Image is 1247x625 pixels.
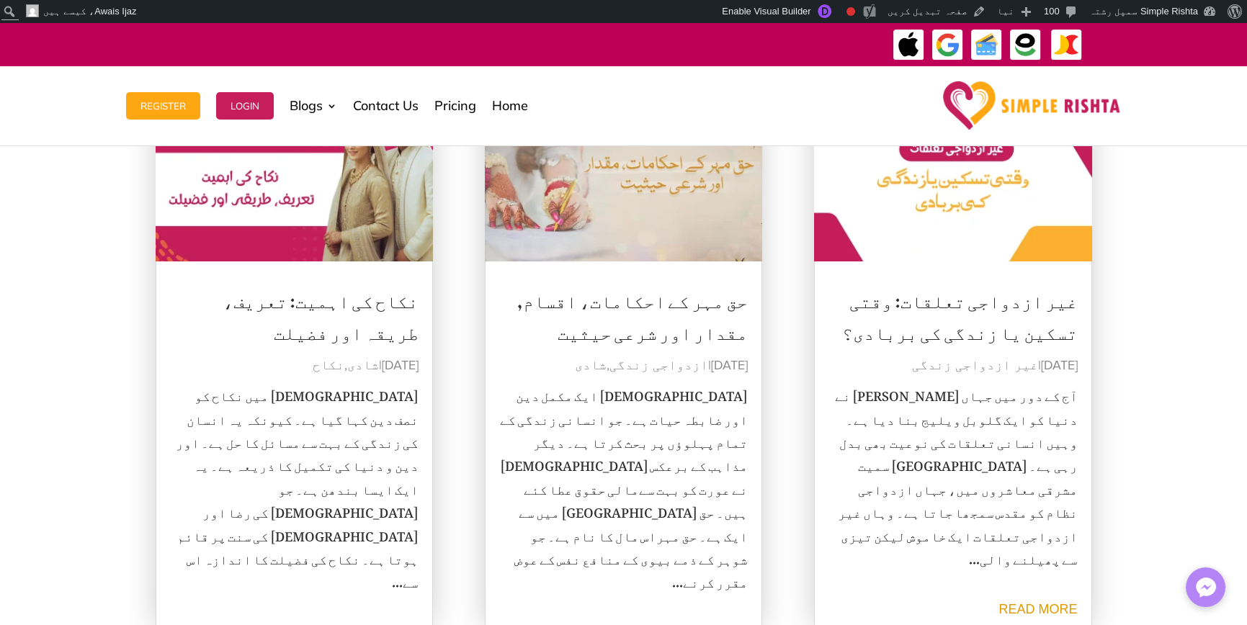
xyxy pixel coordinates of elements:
[126,70,200,142] a: Register
[1192,573,1220,602] img: Messenger
[313,359,344,372] a: نکاح
[828,354,1078,377] p: |
[126,92,200,120] button: Register
[1050,29,1083,61] img: JazzCash-icon
[846,7,855,16] div: Focus keyphrase not set
[814,88,1092,261] img: غیر ازدواجی تعلقات: وقتی تسکین یا زندگی کی بربادی؟
[711,359,748,372] span: [DATE]
[353,70,419,142] a: Contact Us
[1041,359,1078,372] span: [DATE]
[1009,29,1042,61] img: EasyPaisa-icon
[170,382,419,592] p: [DEMOGRAPHIC_DATA] میں نکاح کو نصف دین کہا گیا ہے۔ کیونکہ یہ انسان کی زندگی کے بہت سے مسائل کا حل...
[912,359,1038,372] a: غیر ازدواجی زندگی
[94,6,136,17] span: Awais Ijaz
[499,382,748,592] p: [DEMOGRAPHIC_DATA] ایک مکمل دین اور ضابطہ حیات ہے۔ جو انسانی زندگی کے تمام پہلوؤں پر بحث کرتا ہے۔...
[970,29,1003,61] img: Credit Cards
[382,359,419,372] span: [DATE]
[290,70,337,142] a: Blogs
[216,70,274,142] a: Login
[499,354,748,377] p: | ,
[575,359,607,372] a: شادی
[434,70,476,142] a: Pricing
[223,274,419,351] a: نکاح کی اہمیت: تعریف، طریقہ اور فضیلت
[828,382,1078,568] p: آج کے دور میں جہاں [PERSON_NAME] نے دنیا کو ایک گلوبل ویلیج بنا دیا ہے۔ وہیں انسانی تعلقات کی نوع...
[609,359,708,372] a: ازدواجی زندگی
[842,274,1078,351] a: غیر ازدواجی تعلقات: وقتی تسکین یا زندگی کی بربادی؟
[170,354,419,377] p: | ,
[216,92,274,120] button: Login
[931,29,964,61] img: GooglePay-icon
[492,70,528,142] a: Home
[998,602,1077,616] a: read more
[347,359,379,372] a: شادی
[517,274,748,351] a: حق مہر کے احکامات، اقسام, مقدار اور شرعی حیثیت
[485,88,763,261] img: حق مہر کے احکامات، اقسام, مقدار اور شرعی حیثیت
[156,88,434,261] img: نکاح کی اہمیت: تعریف، طریقہ اور فضیلت
[893,29,925,61] img: ApplePay-icon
